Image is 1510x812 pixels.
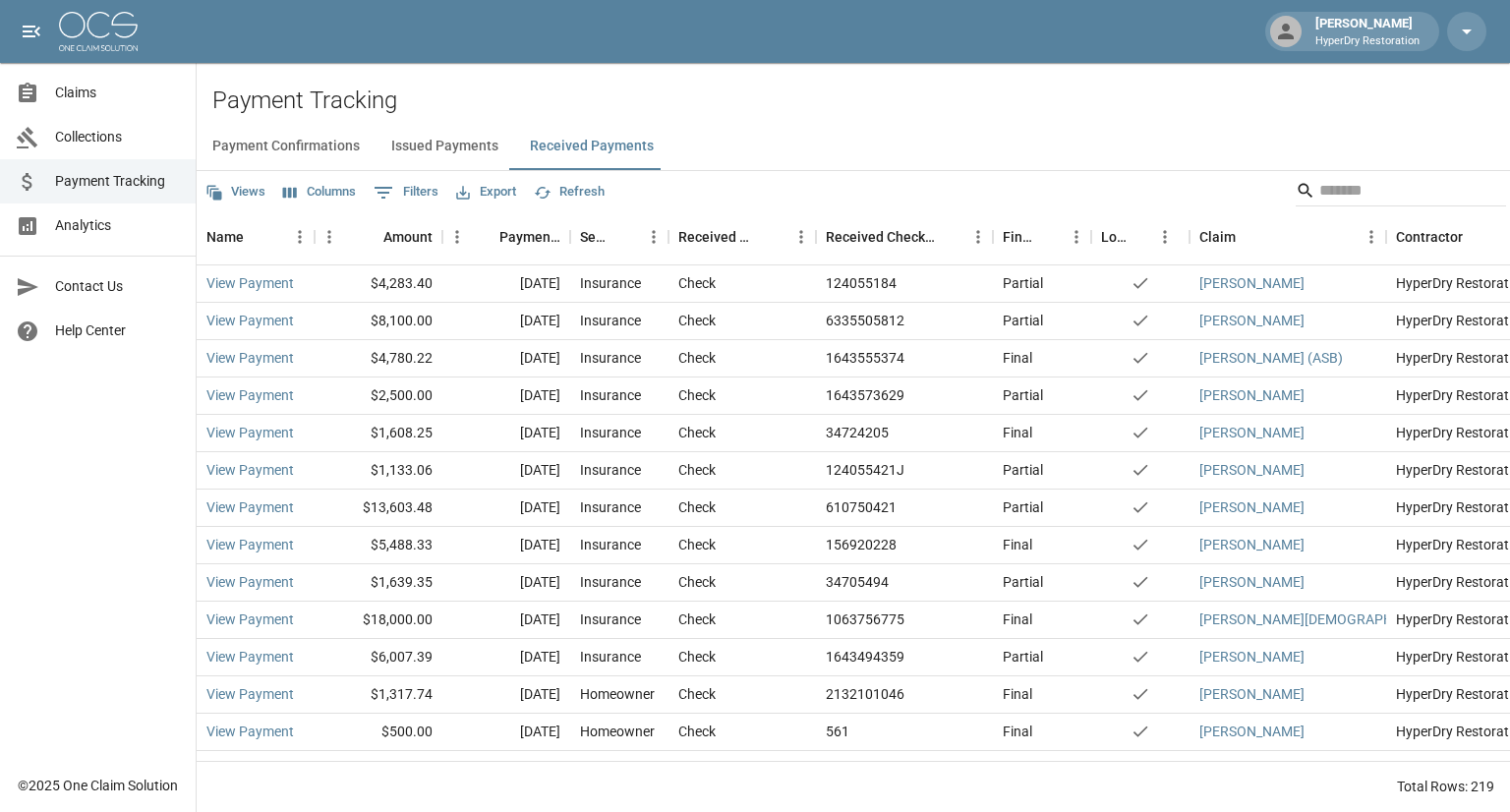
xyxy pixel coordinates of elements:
button: Show filters [369,177,443,208]
div: Name [206,209,244,264]
div: Payment Date [499,209,560,264]
div: Check [678,759,716,779]
div: Homeowner [580,722,655,741]
div: $5,488.33 [315,527,442,564]
div: Partial [1003,385,1043,405]
button: Sort [472,223,499,251]
div: Amount [315,209,442,264]
div: $8,100.00 [315,303,442,340]
div: Received Method [678,209,759,264]
div: Sender [580,209,611,264]
div: $1,133.06 [315,452,442,490]
div: 64257658 [826,759,889,779]
a: View Payment [206,572,294,592]
div: Partial [1003,647,1043,667]
div: Partial [1003,460,1043,480]
div: Check [678,535,716,554]
div: [DATE] [442,714,570,751]
div: $4,780.22 [315,340,442,377]
a: [PERSON_NAME] [1199,311,1305,330]
a: View Payment [206,423,294,442]
div: Payment Date [442,209,570,264]
a: [PERSON_NAME] [1199,423,1305,442]
button: Views [201,177,270,207]
div: Partial [1003,759,1043,779]
div: 1643573629 [826,385,904,405]
div: $3,500.00 [315,751,442,788]
div: Insurance [580,385,641,405]
div: [DATE] [442,676,570,714]
button: Menu [315,222,344,252]
div: Final [1003,609,1032,629]
button: Select columns [278,177,361,207]
div: Check [678,273,716,293]
button: Sort [1463,223,1490,251]
div: Check [678,497,716,517]
a: [PERSON_NAME] [1199,684,1305,704]
div: Lockbox [1091,209,1190,264]
div: 1643494359 [826,647,904,667]
div: $1,317.74 [315,676,442,714]
div: Insurance [580,460,641,480]
div: Sender [570,209,668,264]
a: [PERSON_NAME] [1199,647,1305,667]
div: Amount [383,209,433,264]
div: Partial [1003,311,1043,330]
a: View Payment [206,460,294,480]
div: 561 [826,722,849,741]
a: [PERSON_NAME][DEMOGRAPHIC_DATA] [1199,609,1448,629]
span: Payment Tracking [55,171,180,192]
button: Menu [442,222,472,252]
div: $4,283.40 [315,265,442,303]
div: Final [1003,684,1032,704]
span: Analytics [55,215,180,236]
a: View Payment [206,759,294,779]
div: Partial [1003,273,1043,293]
button: Menu [1150,222,1180,252]
div: Insurance [580,497,641,517]
span: Collections [55,127,180,147]
a: View Payment [206,722,294,741]
button: Menu [1062,222,1091,252]
div: Search [1296,175,1506,210]
div: [DATE] [442,490,570,527]
div: [DATE] [442,265,570,303]
div: [DATE] [442,340,570,377]
div: $18,000.00 [315,602,442,639]
div: Final [1003,423,1032,442]
div: 34724205 [826,423,889,442]
p: HyperDry Restoration [1315,33,1420,50]
button: Sort [356,223,383,251]
img: ocs-logo-white-transparent.png [59,12,138,51]
button: open drawer [12,12,51,51]
div: Check [678,722,716,741]
div: Insurance [580,348,641,368]
div: 2132101046 [826,684,904,704]
div: Lockbox [1101,209,1129,264]
button: Sort [936,223,963,251]
div: Insurance [580,535,641,554]
div: Name [197,209,315,264]
div: $1,639.35 [315,564,442,602]
div: [DATE] [442,415,570,452]
div: 610750421 [826,497,897,517]
div: Received Method [668,209,816,264]
h2: Payment Tracking [212,87,1510,115]
div: 6335505812 [826,311,904,330]
button: Sort [1034,223,1062,251]
div: Insurance [580,759,641,779]
button: Menu [963,222,993,252]
div: Total Rows: 219 [1397,777,1494,796]
a: [PERSON_NAME] [1199,273,1305,293]
div: Check [678,647,716,667]
button: Sort [759,223,786,251]
a: [PERSON_NAME] [1199,722,1305,741]
div: Check [678,348,716,368]
a: View Payment [206,348,294,368]
a: View Payment [206,273,294,293]
div: [DATE] [442,639,570,676]
a: View Payment [206,385,294,405]
div: [DATE] [442,452,570,490]
div: Insurance [580,572,641,592]
span: Contact Us [55,276,180,297]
